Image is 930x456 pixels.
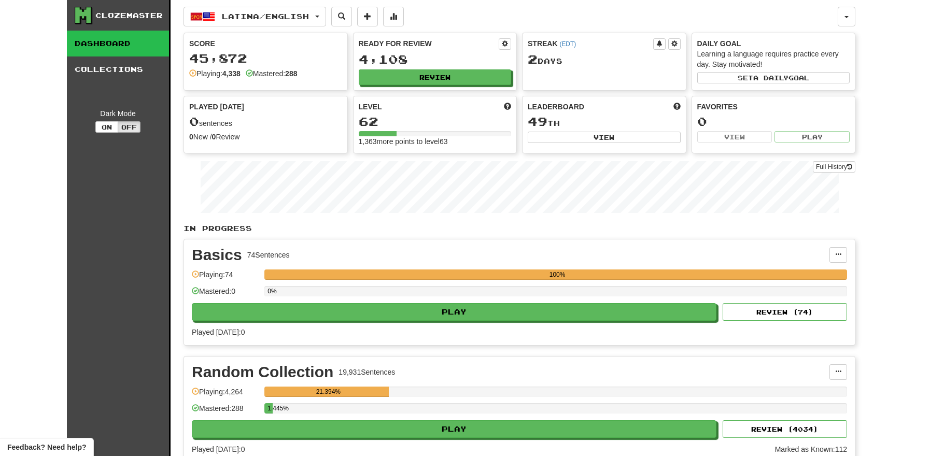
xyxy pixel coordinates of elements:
[359,102,382,112] span: Level
[775,444,847,454] div: Marked as Known: 112
[95,10,163,21] div: Clozemaster
[184,223,855,234] p: In Progress
[697,115,850,128] div: 0
[67,31,169,56] a: Dashboard
[189,38,342,49] div: Score
[192,303,716,321] button: Play
[189,52,342,65] div: 45,872
[697,131,772,142] button: View
[673,102,681,112] span: This week in points, UTC
[192,403,259,420] div: Mastered: 288
[95,121,118,133] button: On
[67,56,169,82] a: Collections
[359,38,499,49] div: Ready for Review
[359,69,512,85] button: Review
[528,132,681,143] button: View
[528,102,584,112] span: Leaderboard
[184,7,326,26] button: Latina/English
[192,247,242,263] div: Basics
[192,445,245,453] span: Played [DATE]: 0
[697,102,850,112] div: Favorites
[285,69,297,78] strong: 288
[189,115,342,129] div: sentences
[697,38,850,49] div: Daily Goal
[118,121,140,133] button: Off
[774,131,850,142] button: Play
[192,364,333,380] div: Random Collection
[359,136,512,147] div: 1,363 more points to level 63
[192,387,259,404] div: Playing: 4,264
[331,7,352,26] button: Search sentences
[192,328,245,336] span: Played [DATE]: 0
[267,387,389,397] div: 21.394%
[723,420,847,438] button: Review (4034)
[189,114,199,129] span: 0
[528,115,681,129] div: th
[528,53,681,66] div: Day s
[222,69,241,78] strong: 4,338
[192,286,259,303] div: Mastered: 0
[359,115,512,128] div: 62
[192,420,716,438] button: Play
[267,269,847,280] div: 100%
[528,114,547,129] span: 49
[559,40,576,48] a: (EDT)
[222,12,309,21] span: Latina / English
[723,303,847,321] button: Review (74)
[246,68,298,79] div: Mastered:
[813,161,855,173] a: Full History
[357,7,378,26] button: Add sentence to collection
[75,108,161,119] div: Dark Mode
[247,250,290,260] div: 74 Sentences
[504,102,511,112] span: Score more points to level up
[697,72,850,83] button: Seta dailygoal
[267,403,273,414] div: 1.445%
[192,269,259,287] div: Playing: 74
[212,133,216,141] strong: 0
[189,68,241,79] div: Playing:
[189,132,342,142] div: New / Review
[528,38,653,49] div: Streak
[339,367,395,377] div: 19,931 Sentences
[189,133,193,141] strong: 0
[189,102,244,112] span: Played [DATE]
[753,74,788,81] span: a daily
[7,442,86,452] span: Open feedback widget
[359,53,512,66] div: 4,108
[697,49,850,69] div: Learning a language requires practice every day. Stay motivated!
[528,52,538,66] span: 2
[383,7,404,26] button: More stats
